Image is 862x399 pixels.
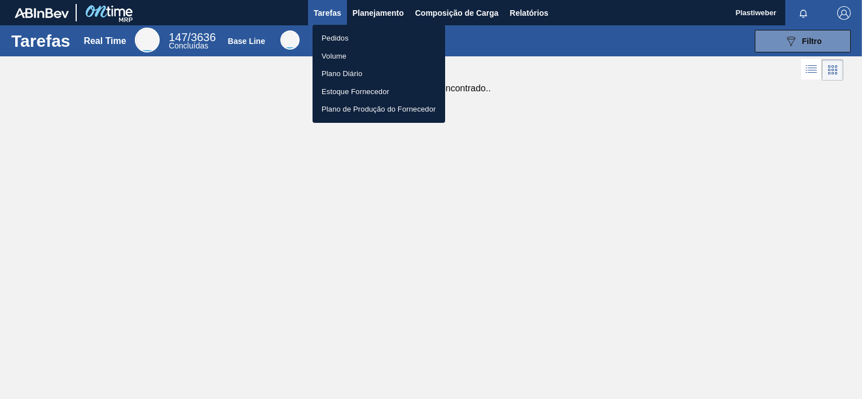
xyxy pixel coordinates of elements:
a: Estoque Fornecedor [313,83,445,101]
a: Plano de Produção do Fornecedor [313,100,445,118]
a: Pedidos [313,29,445,47]
a: Volume [313,47,445,65]
a: Plano Diário [313,65,445,83]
